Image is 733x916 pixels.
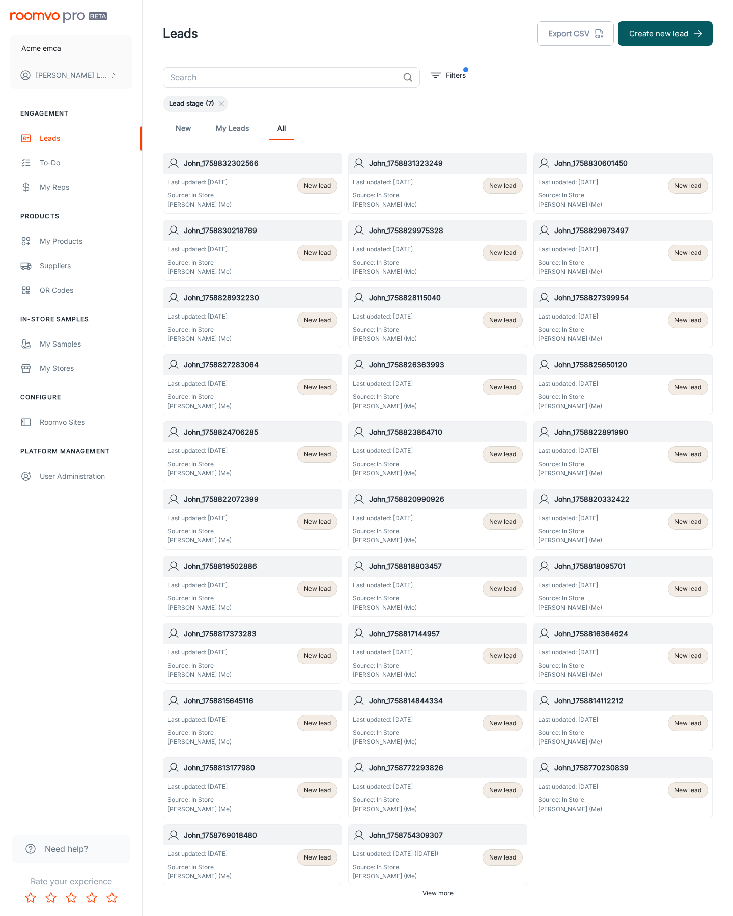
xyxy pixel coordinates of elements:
[8,875,134,888] p: Rate your experience
[167,267,232,276] p: [PERSON_NAME] (Me)
[167,200,232,209] p: [PERSON_NAME] (Me)
[21,43,61,54] p: Acme emca
[674,181,701,190] span: New lead
[554,628,708,639] h6: John_1758816364624
[538,715,602,724] p: Last updated: [DATE]
[489,584,516,593] span: New lead
[40,157,132,168] div: To-do
[353,849,438,858] p: Last updated: [DATE] ([DATE])
[353,581,417,590] p: Last updated: [DATE]
[167,379,232,388] p: Last updated: [DATE]
[348,153,527,214] a: John_1758831323249Last updated: [DATE]Source: In Store[PERSON_NAME] (Me)New lead
[10,62,132,89] button: [PERSON_NAME] Leaptools
[538,469,602,478] p: [PERSON_NAME] (Me)
[353,795,417,805] p: Source: In Store
[674,786,701,795] span: New lead
[538,527,602,536] p: Source: In Store
[538,460,602,469] p: Source: In Store
[369,426,523,438] h6: John_1758823864710
[304,248,331,257] span: New lead
[369,158,523,169] h6: John_1758831323249
[167,581,232,590] p: Last updated: [DATE]
[163,220,342,281] a: John_1758830218769Last updated: [DATE]Source: In Store[PERSON_NAME] (Me)New lead
[353,460,417,469] p: Source: In Store
[40,260,132,271] div: Suppliers
[353,737,417,747] p: [PERSON_NAME] (Me)
[353,402,417,411] p: [PERSON_NAME] (Me)
[538,312,602,321] p: Last updated: [DATE]
[167,715,232,724] p: Last updated: [DATE]
[184,426,337,438] h6: John_1758824706285
[533,421,713,482] a: John_1758822891990Last updated: [DATE]Source: In Store[PERSON_NAME] (Me)New lead
[184,829,337,841] h6: John_1758769018480
[538,200,602,209] p: [PERSON_NAME] (Me)
[163,96,228,112] div: Lead stage (7)
[489,651,516,661] span: New lead
[348,220,527,281] a: John_1758829975328Last updated: [DATE]Source: In Store[PERSON_NAME] (Me)New lead
[167,670,232,679] p: [PERSON_NAME] (Me)
[167,594,232,603] p: Source: In Store
[167,795,232,805] p: Source: In Store
[184,359,337,370] h6: John_1758827283064
[369,829,523,841] h6: John_1758754309307
[163,99,220,109] span: Lead stage (7)
[163,421,342,482] a: John_1758824706285Last updated: [DATE]Source: In Store[PERSON_NAME] (Me)New lead
[167,536,232,545] p: [PERSON_NAME] (Me)
[489,383,516,392] span: New lead
[538,782,602,791] p: Last updated: [DATE]
[167,661,232,670] p: Source: In Store
[353,863,438,872] p: Source: In Store
[40,363,132,374] div: My Stores
[554,359,708,370] h6: John_1758825650120
[674,316,701,325] span: New lead
[533,690,713,751] a: John_1758814112212Last updated: [DATE]Source: In Store[PERSON_NAME] (Me)New lead
[41,888,61,908] button: Rate 2 star
[533,489,713,550] a: John_1758820332422Last updated: [DATE]Source: In Store[PERSON_NAME] (Me)New lead
[36,70,107,81] p: [PERSON_NAME] Leaptools
[40,338,132,350] div: My Samples
[538,648,602,657] p: Last updated: [DATE]
[167,312,232,321] p: Last updated: [DATE]
[674,248,701,257] span: New lead
[167,446,232,455] p: Last updated: [DATE]
[489,786,516,795] span: New lead
[353,446,417,455] p: Last updated: [DATE]
[418,885,458,901] button: View more
[533,623,713,684] a: John_1758816364624Last updated: [DATE]Source: In Store[PERSON_NAME] (Me)New lead
[538,325,602,334] p: Source: In Store
[102,888,122,908] button: Rate 5 star
[674,584,701,593] span: New lead
[618,21,713,46] button: Create new lead
[184,628,337,639] h6: John_1758817373283
[304,584,331,593] span: New lead
[304,517,331,526] span: New lead
[348,489,527,550] a: John_1758820990926Last updated: [DATE]Source: In Store[PERSON_NAME] (Me)New lead
[304,719,331,728] span: New lead
[353,178,417,187] p: Last updated: [DATE]
[167,178,232,187] p: Last updated: [DATE]
[163,153,342,214] a: John_1758832302566Last updated: [DATE]Source: In Store[PERSON_NAME] (Me)New lead
[554,158,708,169] h6: John_1758830601450
[353,392,417,402] p: Source: In Store
[369,225,523,236] h6: John_1758829975328
[538,670,602,679] p: [PERSON_NAME] (Me)
[163,67,399,88] input: Search
[674,651,701,661] span: New lead
[353,191,417,200] p: Source: In Store
[167,849,232,858] p: Last updated: [DATE]
[538,245,602,254] p: Last updated: [DATE]
[40,471,132,482] div: User Administration
[20,888,41,908] button: Rate 1 star
[538,267,602,276] p: [PERSON_NAME] (Me)
[538,446,602,455] p: Last updated: [DATE]
[489,719,516,728] span: New lead
[40,284,132,296] div: QR Codes
[353,648,417,657] p: Last updated: [DATE]
[348,757,527,818] a: John_1758772293826Last updated: [DATE]Source: In Store[PERSON_NAME] (Me)New lead
[674,719,701,728] span: New lead
[348,690,527,751] a: John_1758814844334Last updated: [DATE]Source: In Store[PERSON_NAME] (Me)New lead
[81,888,102,908] button: Rate 4 star
[167,782,232,791] p: Last updated: [DATE]
[10,12,107,23] img: Roomvo PRO Beta
[537,21,614,46] button: Export CSV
